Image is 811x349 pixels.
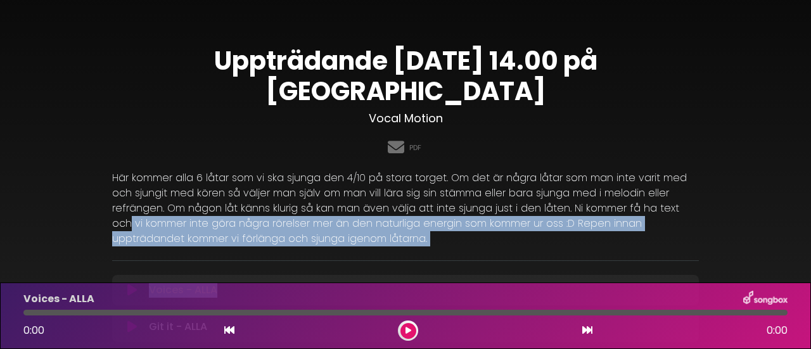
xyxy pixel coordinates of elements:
[112,46,699,106] h1: Uppträdande [DATE] 14.00 på [GEOGRAPHIC_DATA]
[112,170,699,246] p: Här kommer alla 6 låtar som vi ska sjunga den 4/10 på stora torget. Om det är några låtar som man...
[767,323,788,338] span: 0:00
[409,143,421,153] a: PDF
[23,291,94,307] p: Voices - ALLA
[112,111,699,125] h3: Vocal Motion
[23,323,44,338] span: 0:00
[743,291,788,307] img: songbox-logo-white.png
